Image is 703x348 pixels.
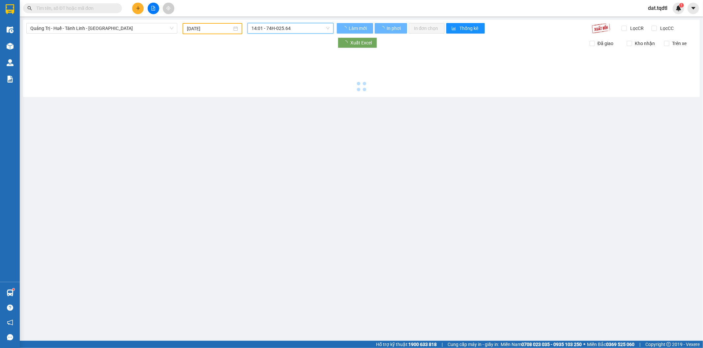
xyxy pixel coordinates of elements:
[380,26,386,31] span: loading
[7,305,13,311] span: question-circle
[132,3,144,14] button: plus
[7,289,14,296] img: warehouse-icon
[628,25,645,32] span: Lọc CR
[7,59,14,66] img: warehouse-icon
[30,23,173,33] span: Quảng Trị - Huế - Tánh Linh - Cát Tiên
[446,23,485,34] button: bar-chartThống kê
[658,25,675,32] span: Lọc CC
[408,342,437,347] strong: 1900 633 818
[690,5,696,11] span: caret-down
[342,26,348,31] span: loading
[606,342,634,347] strong: 0369 525 060
[521,342,582,347] strong: 0708 023 035 - 0935 103 250
[680,3,683,8] span: 1
[343,40,350,45] span: loading
[163,3,174,14] button: aim
[136,6,140,11] span: plus
[376,341,437,348] span: Hỗ trợ kỹ thuật:
[187,25,232,32] input: 11/09/2025
[7,319,13,326] span: notification
[460,25,480,32] span: Thống kê
[639,341,640,348] span: |
[7,76,14,83] img: solution-icon
[375,23,407,34] button: In phơi
[13,288,15,290] sup: 1
[679,3,684,8] sup: 1
[166,6,171,11] span: aim
[643,4,673,12] span: dat.tqdtl
[27,6,32,11] span: search
[632,40,658,47] span: Kho nhận
[409,23,445,34] button: In đơn chọn
[595,40,616,47] span: Đã giao
[452,26,457,31] span: bar-chart
[349,25,368,32] span: Làm mới
[7,334,13,340] span: message
[151,6,156,11] span: file-add
[7,26,14,33] img: warehouse-icon
[501,341,582,348] span: Miền Nam
[583,343,585,346] span: ⚪️
[448,341,499,348] span: Cung cấp máy in - giấy in:
[338,37,377,48] button: Xuất Excel
[592,23,610,34] img: 9k=
[6,4,14,14] img: logo-vxr
[350,39,372,46] span: Xuất Excel
[337,23,373,34] button: Làm mới
[442,341,443,348] span: |
[251,23,329,33] span: 14:01 - 74H-025.64
[676,5,682,11] img: icon-new-feature
[666,342,671,347] span: copyright
[669,40,689,47] span: Trên xe
[36,5,114,12] input: Tìm tên, số ĐT hoặc mã đơn
[587,341,634,348] span: Miền Bắc
[387,25,402,32] span: In phơi
[148,3,159,14] button: file-add
[7,43,14,50] img: warehouse-icon
[688,3,699,14] button: caret-down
